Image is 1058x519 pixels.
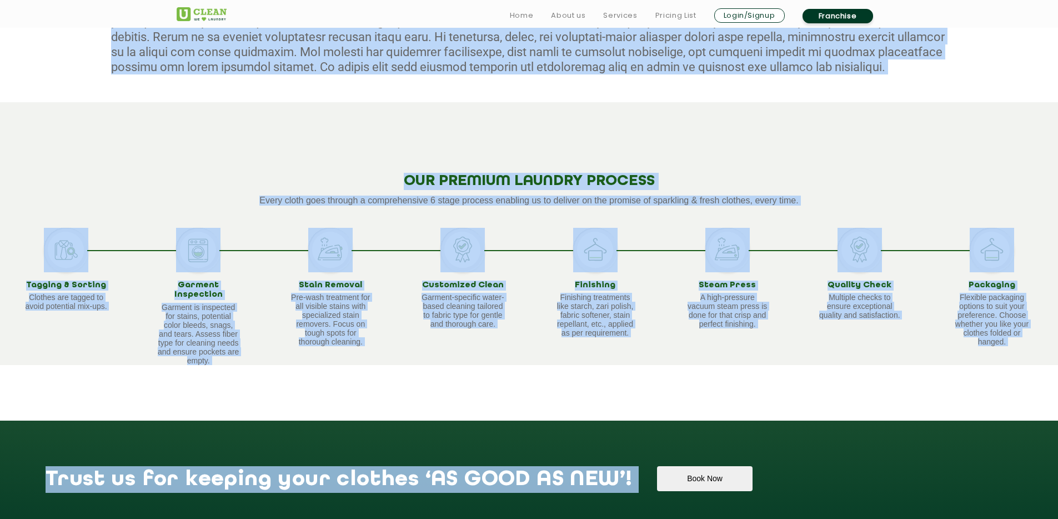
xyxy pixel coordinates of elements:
img: Packaging [970,228,1014,272]
h3: Finishing [554,281,637,291]
p: Flexible packaging options to suit your preference. Choose whether you like your clothes folded o... [950,293,1034,346]
a: Home [510,9,534,22]
p: Clothes are tagged to avoid potential mix-ups. [24,293,108,311]
a: About us [551,9,585,22]
h3: Packaging [950,281,1034,291]
h3: Stain Removal [289,281,372,291]
a: Pricing List [655,9,696,22]
h3: Steam Press [686,281,769,291]
img: Quality Check [838,228,882,272]
h3: Customized Clean [421,281,504,291]
h3: Quality Check [818,281,901,291]
p: Finishing treatments like starch, zari polish, fabric softener, stain repellant, etc., applied as... [554,293,637,337]
p: A high-pressure vacuum steam press is done for that crisp and perfect finishing. [686,293,769,328]
img: Finishing [573,228,618,272]
h3: Tagging & Sorting [24,281,108,291]
p: Pre-wash treatment for all visible stains with specialized stain removers. Focus on tough spots f... [289,293,372,346]
img: Stain Removal [308,228,353,272]
img: Customized Clean [440,228,485,272]
img: Steam Press [705,228,750,272]
p: Multiple checks to ensure exceptional quality and satisfaction. [818,293,901,320]
img: Tagging & Sorting [44,228,88,272]
h3: Garment Inspection [157,281,240,300]
a: Login/Signup [714,8,785,23]
button: Book Now [657,466,752,491]
h1: Trust us for keeping your clothes ‘AS GOOD AS NEW’! [46,466,632,503]
img: UClean Laundry and Dry Cleaning [177,7,227,21]
p: Garment is inspected for stains, potential color bleeds, snags, and tears. Assess fiber type for ... [157,303,240,365]
img: Garment Inspection [176,228,220,272]
a: Services [603,9,637,22]
p: Garment-specific water-based cleaning tailored to fabric type for gentle and thorough care. [421,293,504,328]
a: Franchise [803,9,873,23]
